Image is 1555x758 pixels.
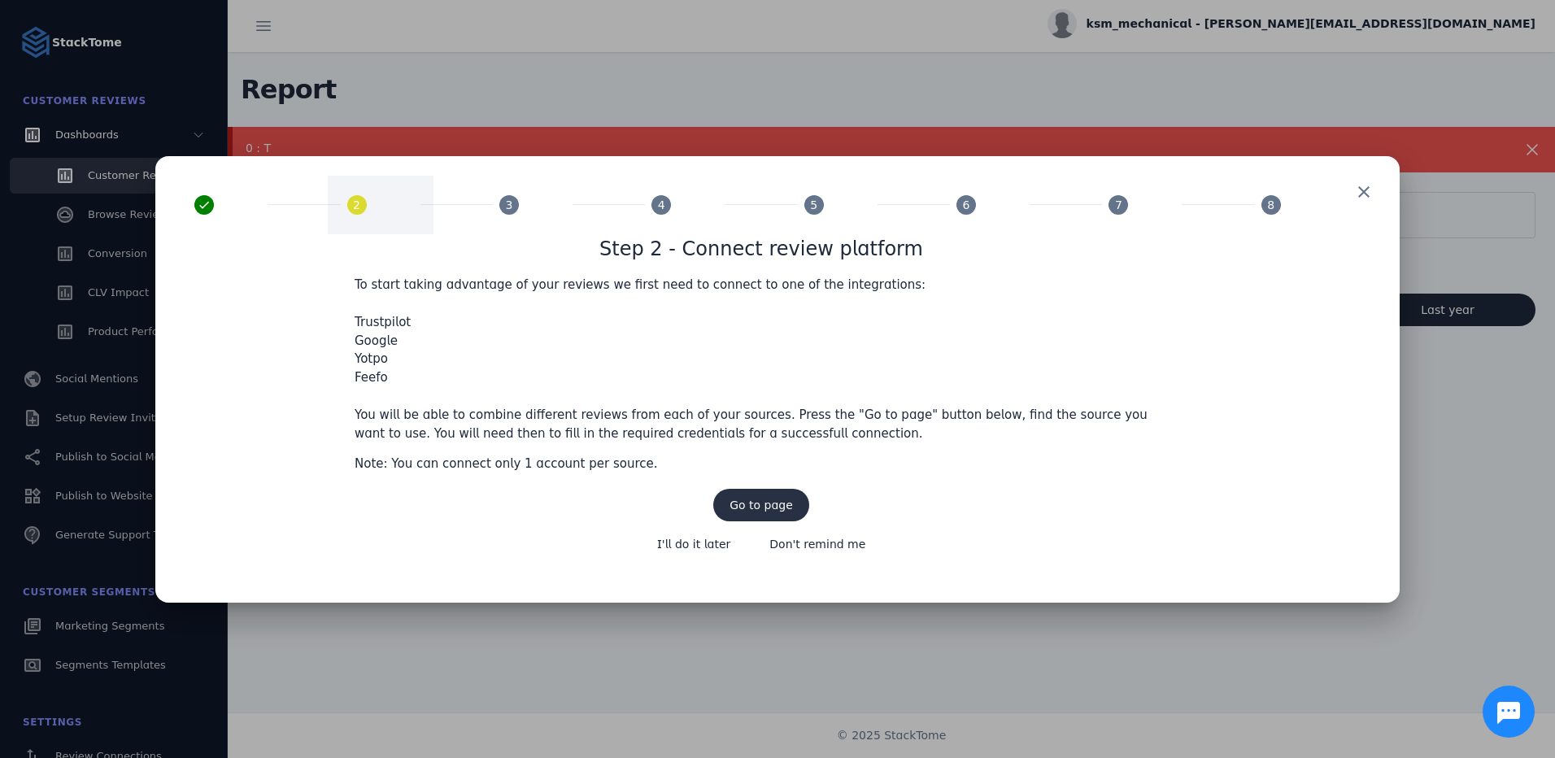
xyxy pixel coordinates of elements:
[355,276,1168,294] p: To start taking advantage of your reviews we first need to connect to one of the integrations:
[753,528,882,560] button: Don't remind me
[355,455,1168,473] p: Note: You can connect only 1 account per source.
[1267,196,1274,213] span: 8
[1115,196,1122,213] span: 7
[658,196,665,213] span: 4
[355,368,1168,387] li: Feefo
[810,196,817,213] span: 5
[599,234,923,264] h1: Step 2 - Connect review platform
[355,313,1168,332] li: Trustpilot
[194,195,214,215] mat-icon: done
[355,332,1168,351] li: Google
[713,489,809,521] button: Go to page
[505,196,512,213] span: 3
[641,528,747,560] button: I'll do it later
[730,499,793,511] span: Go to page
[657,538,731,550] span: I'll do it later
[769,538,865,550] span: Don't remind me
[355,350,1168,368] li: Yotpo
[355,406,1168,442] p: You will be able to combine different reviews from each of your sources. Press the "Go to page" b...
[963,196,970,213] span: 6
[353,196,360,213] span: 2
